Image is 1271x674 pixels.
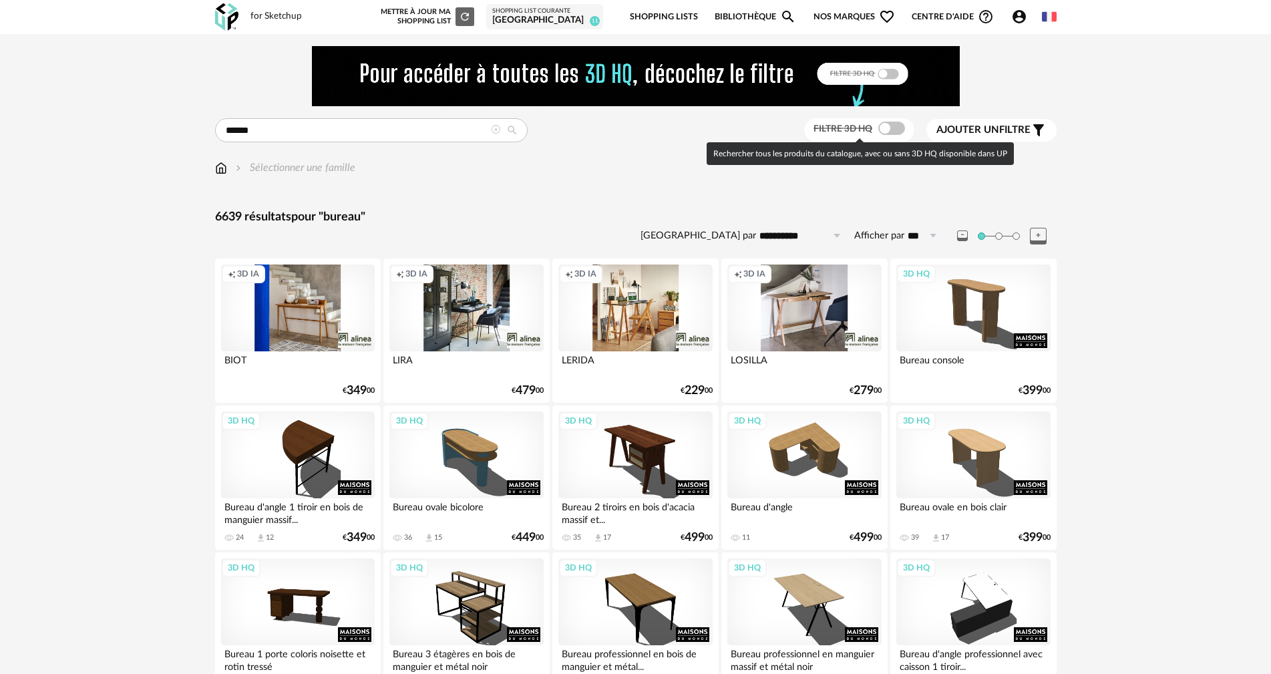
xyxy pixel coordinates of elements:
[593,533,603,543] span: Download icon
[685,386,705,395] span: 229
[559,559,598,576] div: 3D HQ
[558,498,712,525] div: Bureau 2 tiroirs en bois d'acacia massif et...
[405,269,427,279] span: 3D IA
[424,533,434,543] span: Download icon
[389,498,543,525] div: Bureau ovale bicolore
[516,533,536,542] span: 449
[727,498,881,525] div: Bureau d'angle
[389,351,543,378] div: LIRA
[228,269,236,279] span: Creation icon
[233,160,355,176] div: Sélectionner une famille
[347,386,367,395] span: 349
[389,645,543,672] div: Bureau 3 étagères en bois de manguier et métal noir
[630,1,698,33] a: Shopping Lists
[215,160,227,176] img: svg+xml;base64,PHN2ZyB3aWR0aD0iMTYiIGhlaWdodD0iMTciIHZpZXdCb3g9IjAgMCAxNiAxNyIgZmlsbD0ibm9uZSIgeG...
[603,533,611,542] div: 17
[1019,533,1051,542] div: € 00
[222,559,260,576] div: 3D HQ
[1011,9,1027,25] span: Account Circle icon
[215,259,381,403] a: Creation icon 3D IA BIOT €34900
[721,405,887,550] a: 3D HQ Bureau d'angle 11 €49900
[728,412,767,430] div: 3D HQ
[941,533,949,542] div: 17
[516,386,536,395] span: 479
[896,351,1050,378] div: Bureau console
[383,405,549,550] a: 3D HQ Bureau ovale bicolore 36 Download icon 15 €44900
[896,645,1050,672] div: Bureau d'angle professionnel avec caisson 1 tiroir...
[715,1,796,33] a: BibliothèqueMagnify icon
[681,533,713,542] div: € 00
[931,533,941,543] span: Download icon
[552,405,718,550] a: 3D HQ Bureau 2 tiroirs en bois d'acacia massif et... 35 Download icon 17 €49900
[1019,386,1051,395] div: € 00
[378,7,474,26] div: Mettre à jour ma Shopping List
[221,351,375,378] div: BIOT
[897,265,936,283] div: 3D HQ
[574,269,596,279] span: 3D IA
[734,269,742,279] span: Creation icon
[850,533,882,542] div: € 00
[459,13,471,20] span: Refresh icon
[743,269,765,279] span: 3D IA
[813,1,895,33] span: Nos marques
[256,533,266,543] span: Download icon
[558,351,712,378] div: LERIDA
[1023,533,1043,542] span: 399
[404,533,412,542] div: 36
[237,269,259,279] span: 3D IA
[236,533,244,542] div: 24
[215,3,238,31] img: OXP
[897,412,936,430] div: 3D HQ
[266,533,274,542] div: 12
[343,386,375,395] div: € 00
[512,533,544,542] div: € 00
[728,559,767,576] div: 3D HQ
[383,259,549,403] a: Creation icon 3D IA LIRA €47900
[707,142,1014,165] div: Rechercher tous les produits du catalogue, avec ou sans 3D HQ disponible dans UP
[1023,386,1043,395] span: 399
[978,9,994,25] span: Help Circle Outline icon
[1042,9,1057,24] img: fr
[221,498,375,525] div: Bureau d'angle 1 tiroir en bois de manguier massif...
[291,211,365,223] span: pour "bureau"
[215,210,1057,225] div: 6639 résultats
[390,559,429,576] div: 3D HQ
[641,230,756,242] label: [GEOGRAPHIC_DATA] par
[492,15,597,27] div: [GEOGRAPHIC_DATA]
[813,124,872,134] span: Filtre 3D HQ
[590,16,600,26] span: 11
[936,125,999,135] span: Ajouter un
[780,9,796,25] span: Magnify icon
[512,386,544,395] div: € 00
[685,533,705,542] span: 499
[312,46,960,106] img: FILTRE%20HQ%20NEW_V1%20(4).gif
[492,7,597,27] a: Shopping List courante [GEOGRAPHIC_DATA] 11
[552,259,718,403] a: Creation icon 3D IA LERIDA €22900
[936,124,1031,137] span: filtre
[890,259,1056,403] a: 3D HQ Bureau console €39900
[681,386,713,395] div: € 00
[347,533,367,542] span: 349
[434,533,442,542] div: 15
[727,351,881,378] div: LOSILLA
[911,533,919,542] div: 39
[854,533,874,542] span: 499
[854,386,874,395] span: 279
[559,412,598,430] div: 3D HQ
[926,119,1057,142] button: Ajouter unfiltre Filter icon
[250,11,302,23] div: for Sketchup
[565,269,573,279] span: Creation icon
[396,269,404,279] span: Creation icon
[897,559,936,576] div: 3D HQ
[222,412,260,430] div: 3D HQ
[896,498,1050,525] div: Bureau ovale en bois clair
[890,405,1056,550] a: 3D HQ Bureau ovale en bois clair 39 Download icon 17 €39900
[727,645,881,672] div: Bureau professionnel en manguier massif et métal noir
[390,412,429,430] div: 3D HQ
[850,386,882,395] div: € 00
[721,259,887,403] a: Creation icon 3D IA LOSILLA €27900
[912,9,994,25] span: Centre d'aideHelp Circle Outline icon
[221,645,375,672] div: Bureau 1 porte coloris noisette et rotin tressé
[742,533,750,542] div: 11
[215,405,381,550] a: 3D HQ Bureau d'angle 1 tiroir en bois de manguier massif... 24 Download icon 12 €34900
